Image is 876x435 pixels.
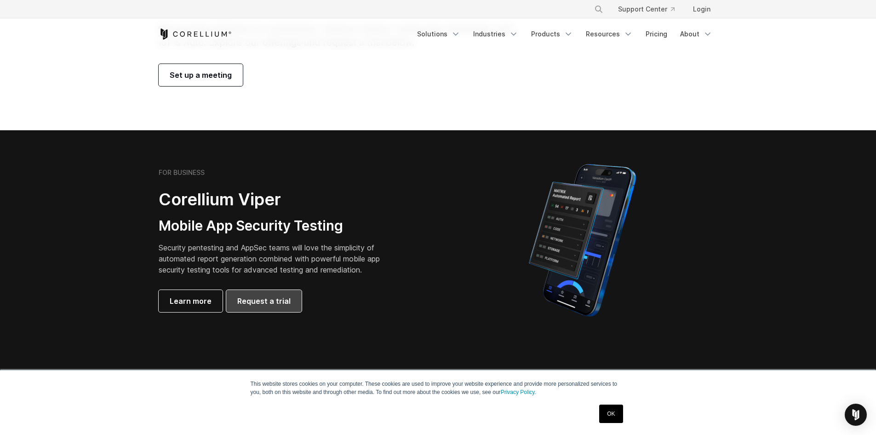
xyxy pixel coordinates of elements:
a: OK [599,405,623,423]
a: Learn more [159,290,223,312]
a: Solutions [412,26,466,42]
span: Set up a meeting [170,70,232,81]
a: Industries [468,26,524,42]
a: Pricing [640,26,673,42]
a: Products [526,26,578,42]
img: Corellium MATRIX automated report on iPhone showing app vulnerability test results across securit... [513,160,652,321]
a: Request a trial [226,290,302,312]
a: Resources [580,26,638,42]
span: Learn more [170,296,212,307]
a: Privacy Policy. [501,389,536,395]
a: About [675,26,718,42]
p: Security pentesting and AppSec teams will love the simplicity of automated report generation comb... [159,242,394,275]
h3: Mobile App Security Testing [159,217,394,235]
span: Request a trial [237,296,291,307]
div: Open Intercom Messenger [845,404,867,426]
a: Set up a meeting [159,64,243,86]
div: Navigation Menu [412,26,718,42]
a: Login [686,1,718,17]
p: This website stores cookies on your computer. These cookies are used to improve your website expe... [251,380,626,396]
a: Support Center [611,1,682,17]
h6: FOR BUSINESS [159,168,205,177]
div: Navigation Menu [583,1,718,17]
button: Search [590,1,607,17]
a: Corellium Home [159,29,232,40]
h2: Corellium Viper [159,189,394,210]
